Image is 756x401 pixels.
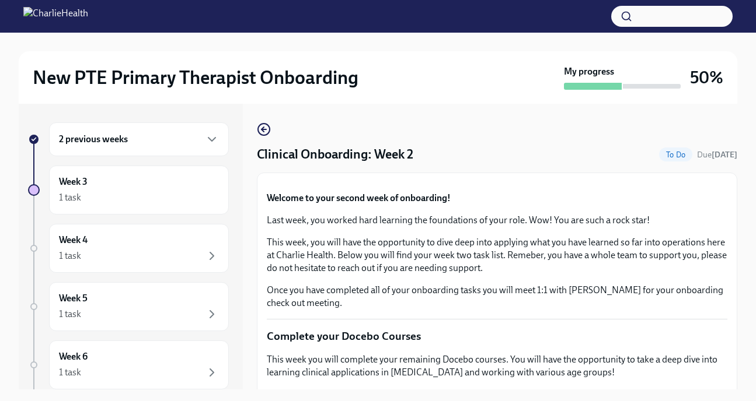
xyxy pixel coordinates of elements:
[59,191,81,204] div: 1 task
[257,146,413,163] h4: Clinical Onboarding: Week 2
[59,175,88,188] h6: Week 3
[59,308,81,321] div: 1 task
[690,67,723,88] h3: 50%
[59,292,88,305] h6: Week 5
[697,150,737,160] span: Due
[59,350,88,363] h6: Week 6
[712,150,737,160] strong: [DATE]
[59,366,81,379] div: 1 task
[267,353,727,379] p: This week you will complete your remaining Docebo courses. You will have the opportunity to take ...
[28,282,229,331] a: Week 51 task
[267,284,727,309] p: Once you have completed all of your onboarding tasks you will meet 1:1 with [PERSON_NAME] for you...
[23,7,88,26] img: CharlieHealth
[267,214,727,227] p: Last week, you worked hard learning the foundations of your role. Wow! You are such a rock star!
[267,236,727,275] p: This week, you will have the opportunity to dive deep into applying what you have learned so far ...
[28,340,229,389] a: Week 61 task
[28,166,229,214] a: Week 31 task
[33,66,358,89] h2: New PTE Primary Therapist Onboarding
[267,192,451,203] strong: Welcome to your second week of onboarding!
[49,122,229,156] div: 2 previous weeks
[59,234,88,247] h6: Week 4
[659,150,692,159] span: To Do
[59,133,128,146] h6: 2 previous weeks
[59,249,81,262] div: 1 task
[697,149,737,160] span: September 14th, 2025 08:00
[28,224,229,273] a: Week 41 task
[267,329,727,344] p: Complete your Docebo Courses
[564,65,614,78] strong: My progress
